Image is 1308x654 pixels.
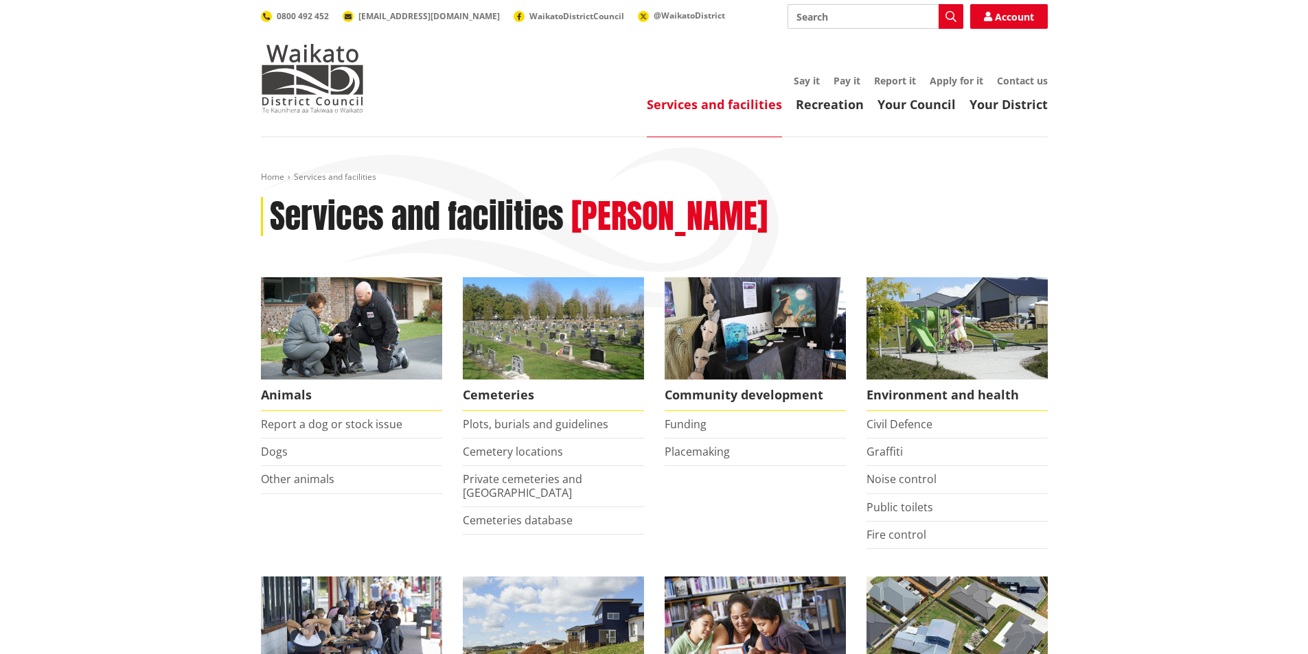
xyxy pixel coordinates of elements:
a: Apply for it [930,74,983,87]
a: Your Council [877,96,956,113]
a: Pay it [834,74,860,87]
a: Say it [794,74,820,87]
a: Placemaking [665,444,730,459]
a: Fire control [867,527,926,542]
h2: [PERSON_NAME] [571,197,768,237]
a: Public toilets [867,500,933,515]
span: Community development [665,379,846,411]
a: @WaikatoDistrict [638,10,725,21]
span: Services and facilities [294,171,376,183]
a: Services and facilities [647,96,782,113]
a: Civil Defence [867,417,932,432]
a: WaikatoDistrictCouncil [514,10,624,22]
span: WaikatoDistrictCouncil [529,10,624,22]
a: Dogs [261,444,288,459]
h1: Services and facilities [270,197,564,237]
a: Cemetery locations [463,444,563,459]
img: Matariki Travelling Suitcase Art Exhibition [665,277,846,379]
a: Contact us [997,74,1048,87]
img: Huntly Cemetery [463,277,644,379]
input: Search input [788,4,963,29]
span: Animals [261,379,442,411]
nav: breadcrumb [261,172,1048,183]
a: Private cemeteries and [GEOGRAPHIC_DATA] [463,471,582,500]
a: Cemeteries database [463,513,573,528]
a: Account [970,4,1048,29]
span: Environment and health [867,379,1048,411]
span: 0800 492 452 [277,10,329,22]
img: Waikato District Council - Te Kaunihera aa Takiwaa o Waikato [261,44,364,113]
a: Huntly Cemetery Cemeteries [463,277,644,411]
a: Waikato District Council Animal Control team Animals [261,277,442,411]
a: Other animals [261,471,334,487]
a: Graffiti [867,444,903,459]
a: New housing in Pokeno Environment and health [867,277,1048,411]
img: Animal Control [261,277,442,379]
a: Report it [874,74,916,87]
a: Recreation [796,96,864,113]
span: Cemeteries [463,379,644,411]
a: [EMAIL_ADDRESS][DOMAIN_NAME] [343,10,500,22]
span: @WaikatoDistrict [654,10,725,21]
a: 0800 492 452 [261,10,329,22]
a: Your District [969,96,1048,113]
img: New housing in Pokeno [867,277,1048,379]
a: Funding [665,417,707,432]
a: Plots, burials and guidelines [463,417,608,432]
span: [EMAIL_ADDRESS][DOMAIN_NAME] [358,10,500,22]
a: Noise control [867,471,937,487]
a: Report a dog or stock issue [261,417,402,432]
a: Matariki Travelling Suitcase Art Exhibition Community development [665,277,846,411]
a: Home [261,171,284,183]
